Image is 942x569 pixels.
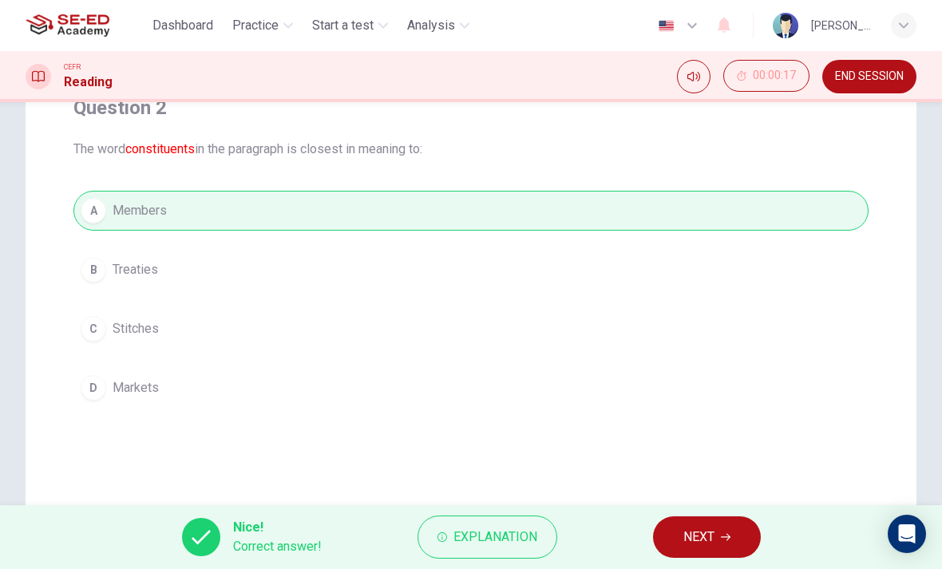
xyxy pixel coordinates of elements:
[73,95,869,121] h4: Question 2
[64,61,81,73] span: CEFR
[773,13,798,38] img: Profile picture
[226,11,299,40] button: Practice
[312,16,374,35] span: Start a test
[401,11,476,40] button: Analysis
[26,10,109,41] img: SE-ED Academy logo
[418,516,557,559] button: Explanation
[64,73,113,92] h1: Reading
[73,140,869,159] span: The word in the paragraph is closest in meaning to:
[233,537,322,556] span: Correct answer!
[233,518,322,537] span: Nice!
[125,141,195,156] font: constituents
[152,16,213,35] span: Dashboard
[753,69,796,82] span: 00:00:17
[453,526,537,548] span: Explanation
[888,515,926,553] div: Open Intercom Messenger
[683,526,714,548] span: NEXT
[26,10,146,41] a: SE-ED Academy logo
[811,16,872,35] div: [PERSON_NAME]
[653,516,761,558] button: NEXT
[835,70,904,83] span: END SESSION
[723,60,809,92] button: 00:00:17
[146,11,220,40] button: Dashboard
[232,16,279,35] span: Practice
[822,60,916,93] button: END SESSION
[677,60,710,93] div: Mute
[306,11,394,40] button: Start a test
[656,20,676,32] img: en
[723,60,809,93] div: Hide
[407,16,455,35] span: Analysis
